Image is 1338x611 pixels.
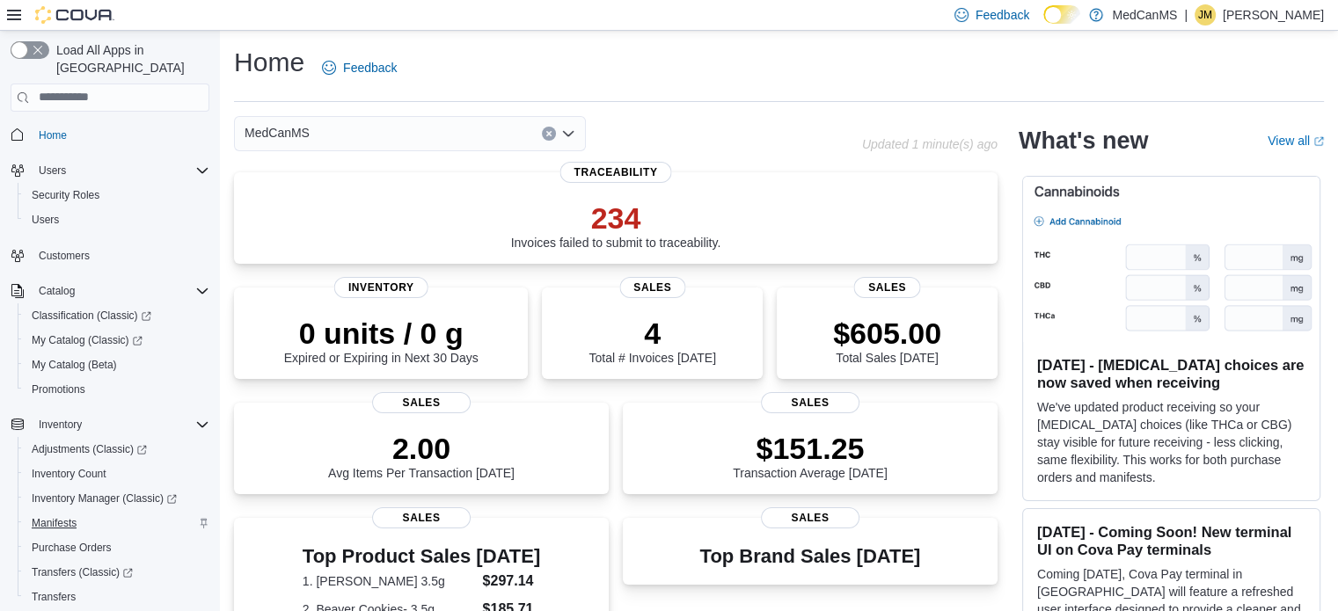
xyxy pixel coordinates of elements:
[245,122,310,143] span: MedCanMS
[483,571,541,592] dd: $297.14
[561,127,575,141] button: Open list of options
[25,185,106,206] a: Security Roles
[32,160,73,181] button: Users
[328,431,515,480] div: Avg Items Per Transaction [DATE]
[25,439,209,460] span: Adjustments (Classic)
[25,330,150,351] a: My Catalog (Classic)
[1112,4,1177,25] p: MedCanMS
[18,535,216,560] button: Purchase Orders
[25,463,209,484] span: Inventory Count
[25,379,92,400] a: Promotions
[700,546,921,567] h3: Top Brand Sales [DATE]
[25,537,209,558] span: Purchase Orders
[32,414,209,435] span: Inventory
[1198,4,1212,25] span: JM
[32,358,117,372] span: My Catalog (Beta)
[25,586,209,607] span: Transfers
[284,316,479,365] div: Expired or Expiring in Next 30 Days
[511,200,721,250] div: Invoices failed to submit to traceability.
[35,6,114,24] img: Cova
[32,333,143,347] span: My Catalog (Classic)
[303,546,540,567] h3: Top Product Sales [DATE]
[32,414,89,435] button: Inventory
[733,431,888,466] p: $151.25
[1195,4,1216,25] div: Jimmy McClellan
[25,586,83,607] a: Transfers
[862,137,998,151] p: Updated 1 minute(s) ago
[4,412,216,437] button: Inventory
[18,585,216,609] button: Transfers
[32,188,99,202] span: Security Roles
[25,537,119,558] a: Purchase Orders
[589,316,715,351] p: 4
[4,243,216,268] button: Customers
[32,244,209,266] span: Customers
[372,392,471,413] span: Sales
[1184,4,1188,25] p: |
[315,50,404,85] a: Feedback
[589,316,715,365] div: Total # Invoices [DATE]
[39,249,90,263] span: Customers
[39,284,75,298] span: Catalog
[234,45,304,80] h1: Home
[25,513,84,534] a: Manifests
[18,207,216,232] button: Users
[32,309,151,323] span: Classification (Classic)
[39,128,67,142] span: Home
[334,277,428,298] span: Inventory
[25,305,209,326] span: Classification (Classic)
[32,280,209,302] span: Catalog
[25,488,184,509] a: Inventory Manager (Classic)
[25,513,209,534] span: Manifests
[32,467,106,481] span: Inventory Count
[25,379,209,400] span: Promotions
[25,562,140,583] a: Transfers (Classic)
[25,463,113,484] a: Inventory Count
[1043,24,1044,25] span: Dark Mode
[49,41,209,76] span: Load All Apps in [GEOGRAPHIC_DATA]
[25,354,124,375] a: My Catalog (Beta)
[39,418,82,432] span: Inventory
[18,462,216,486] button: Inventory Count
[854,277,920,298] span: Sales
[619,277,685,298] span: Sales
[343,59,397,76] span: Feedback
[32,516,77,530] span: Manifests
[1223,4,1324,25] p: [PERSON_NAME]
[18,303,216,328] a: Classification (Classic)
[761,392,859,413] span: Sales
[511,200,721,236] p: 234
[976,6,1029,24] span: Feedback
[25,439,154,460] a: Adjustments (Classic)
[284,316,479,351] p: 0 units / 0 g
[4,279,216,303] button: Catalog
[39,164,66,178] span: Users
[1037,356,1305,391] h3: [DATE] - [MEDICAL_DATA] choices are now saved when receiving
[833,316,941,365] div: Total Sales [DATE]
[32,565,133,579] span: Transfers (Classic)
[18,353,216,377] button: My Catalog (Beta)
[303,572,476,590] dt: 1. [PERSON_NAME] 3.5g
[32,280,82,302] button: Catalog
[761,507,859,528] span: Sales
[1313,136,1324,147] svg: External link
[4,122,216,148] button: Home
[18,183,216,207] button: Security Roles
[32,491,177,506] span: Inventory Manager (Classic)
[1037,398,1305,486] p: We've updated product receiving so your [MEDICAL_DATA] choices (like THCa or CBG) stay visible fo...
[25,305,158,326] a: Classification (Classic)
[18,377,216,402] button: Promotions
[542,127,556,141] button: Clear input
[328,431,515,466] p: 2.00
[25,209,209,230] span: Users
[32,590,76,604] span: Transfers
[18,511,216,535] button: Manifests
[32,442,147,456] span: Adjustments (Classic)
[559,162,671,183] span: Traceability
[18,328,216,353] a: My Catalog (Classic)
[32,124,209,146] span: Home
[32,125,74,146] a: Home
[733,431,888,480] div: Transaction Average [DATE]
[32,160,209,181] span: Users
[25,330,209,351] span: My Catalog (Classic)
